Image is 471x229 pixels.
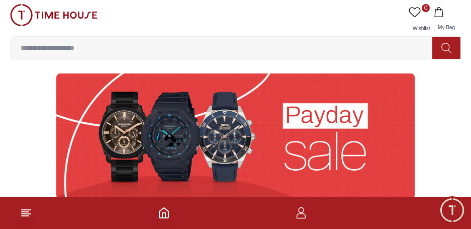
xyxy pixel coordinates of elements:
button: My Bag [432,4,461,36]
img: ... [10,4,98,26]
span: Wishlist [409,26,434,31]
span: My Bag [434,25,459,30]
a: 0Wishlist [407,4,432,36]
div: Chat Widget [438,196,466,224]
img: ... [56,73,415,199]
a: Home [158,207,170,219]
span: 0 [422,4,430,12]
